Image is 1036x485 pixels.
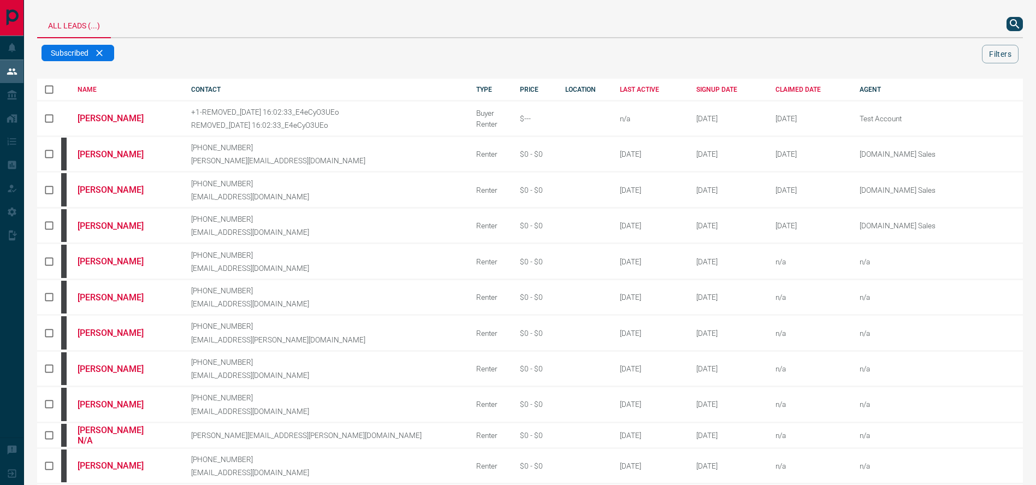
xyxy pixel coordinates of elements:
[775,329,843,338] div: n/a
[620,462,680,470] div: [DATE]
[191,358,460,366] p: [PHONE_NUMBER]
[696,221,759,230] div: October 12th 2008, 6:29:44 AM
[520,221,549,230] div: $0 - $0
[61,388,67,421] div: mrloft.ca
[520,293,549,301] div: $0 - $0
[61,316,67,349] div: mrloft.ca
[78,185,159,195] a: [PERSON_NAME]
[191,108,460,116] p: +1-REMOVED_[DATE] 16:02:33_E4eCyO3UEo
[520,431,549,440] div: $0 - $0
[191,335,460,344] p: [EMAIL_ADDRESS][PERSON_NAME][DOMAIN_NAME]
[191,156,460,165] p: [PERSON_NAME][EMAIL_ADDRESS][DOMAIN_NAME]
[775,114,843,123] div: April 29th 2025, 4:45:30 PM
[42,45,114,61] div: Subscribed
[982,45,1019,63] button: Filters
[61,245,67,277] div: mrloft.ca
[860,114,996,123] p: Test Account
[696,400,759,409] div: October 14th 2008, 1:23:37 AM
[775,257,843,266] div: n/a
[620,221,680,230] div: [DATE]
[696,86,759,93] div: SIGNUP DATE
[520,329,549,338] div: $0 - $0
[191,286,460,295] p: [PHONE_NUMBER]
[696,257,759,266] div: October 12th 2008, 11:22:16 AM
[696,329,759,338] div: October 13th 2008, 7:44:16 PM
[78,256,159,267] a: [PERSON_NAME]
[775,221,843,230] div: February 19th 2025, 2:37:44 PM
[620,186,680,194] div: [DATE]
[61,173,67,206] div: mrloft.ca
[775,364,843,373] div: n/a
[476,221,504,230] div: Renter
[775,400,843,409] div: n/a
[775,462,843,470] div: n/a
[520,114,549,123] div: $---
[476,257,504,266] div: Renter
[191,121,460,129] p: REMOVED_[DATE] 16:02:33_E4eCyO3UEo
[191,264,460,273] p: [EMAIL_ADDRESS][DOMAIN_NAME]
[78,292,159,303] a: [PERSON_NAME]
[476,400,504,409] div: Renter
[696,462,759,470] div: October 15th 2008, 1:08:42 PM
[696,186,759,194] div: October 11th 2008, 5:41:37 PM
[191,192,460,201] p: [EMAIL_ADDRESS][DOMAIN_NAME]
[696,150,759,158] div: October 11th 2008, 12:32:56 PM
[860,329,996,338] p: n/a
[520,86,549,93] div: PRICE
[620,257,680,266] div: [DATE]
[191,393,460,402] p: [PHONE_NUMBER]
[860,186,996,194] p: [DOMAIN_NAME] Sales
[860,400,996,409] p: n/a
[61,209,67,242] div: mrloft.ca
[620,431,680,440] div: [DATE]
[476,293,504,301] div: Renter
[860,221,996,230] p: [DOMAIN_NAME] Sales
[696,293,759,301] div: October 12th 2008, 3:01:27 PM
[78,460,159,471] a: [PERSON_NAME]
[78,86,175,93] div: NAME
[860,86,1023,93] div: AGENT
[61,449,67,482] div: mrloft.ca
[78,328,159,338] a: [PERSON_NAME]
[78,364,159,374] a: [PERSON_NAME]
[78,149,159,159] a: [PERSON_NAME]
[565,86,603,93] div: LOCATION
[476,186,504,194] div: Renter
[78,399,159,410] a: [PERSON_NAME]
[775,293,843,301] div: n/a
[696,431,759,440] div: October 15th 2008, 9:26:23 AM
[78,113,159,123] a: [PERSON_NAME]
[620,150,680,158] div: [DATE]
[61,138,67,170] div: mrloft.ca
[476,150,504,158] div: Renter
[520,364,549,373] div: $0 - $0
[191,299,460,308] p: [EMAIL_ADDRESS][DOMAIN_NAME]
[476,462,504,470] div: Renter
[860,293,996,301] p: n/a
[860,257,996,266] p: n/a
[620,364,680,373] div: [DATE]
[620,114,680,123] div: n/a
[775,186,843,194] div: February 19th 2025, 2:37:44 PM
[191,322,460,330] p: [PHONE_NUMBER]
[1007,17,1023,31] button: search button
[61,281,67,314] div: mrloft.ca
[476,120,504,128] div: Renter
[620,329,680,338] div: [DATE]
[476,109,504,117] div: Buyer
[476,364,504,373] div: Renter
[520,400,549,409] div: $0 - $0
[191,251,460,259] p: [PHONE_NUMBER]
[476,329,504,338] div: Renter
[860,364,996,373] p: n/a
[191,86,460,93] div: CONTACT
[78,425,159,446] a: [PERSON_NAME] N/A
[191,468,460,477] p: [EMAIL_ADDRESS][DOMAIN_NAME]
[61,424,67,447] div: mrloft.ca
[191,179,460,188] p: [PHONE_NUMBER]
[191,431,460,440] p: [PERSON_NAME][EMAIL_ADDRESS][PERSON_NAME][DOMAIN_NAME]
[860,431,996,440] p: n/a
[775,431,843,440] div: n/a
[620,400,680,409] div: [DATE]
[860,462,996,470] p: n/a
